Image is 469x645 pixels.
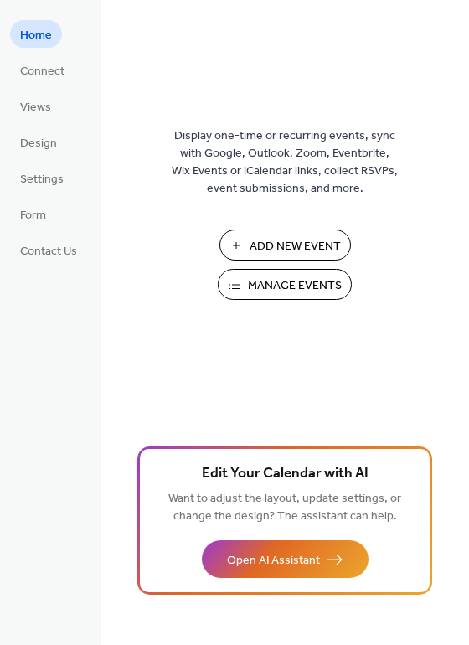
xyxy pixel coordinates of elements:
a: Settings [10,164,74,192]
span: Display one-time or recurring events, sync with Google, Outlook, Zoom, Eventbrite, Wix Events or ... [172,127,398,198]
button: Add New Event [219,230,351,261]
button: Manage Events [218,269,352,300]
a: Form [10,200,56,228]
span: Open AI Assistant [227,552,320,570]
a: Home [10,20,62,48]
span: Form [20,207,46,224]
a: Design [10,128,67,156]
span: Design [20,135,57,152]
span: Contact Us [20,243,77,261]
span: Home [20,27,52,44]
a: Contact Us [10,236,87,264]
a: Connect [10,56,75,84]
span: Want to adjust the layout, update settings, or change the design? The assistant can help. [168,488,401,528]
span: Settings [20,171,64,188]
button: Open AI Assistant [202,540,368,578]
a: Views [10,92,61,120]
span: Add New Event [250,238,341,255]
span: Manage Events [248,277,342,295]
span: Connect [20,63,64,80]
span: Views [20,99,51,116]
span: Edit Your Calendar with AI [202,462,368,486]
